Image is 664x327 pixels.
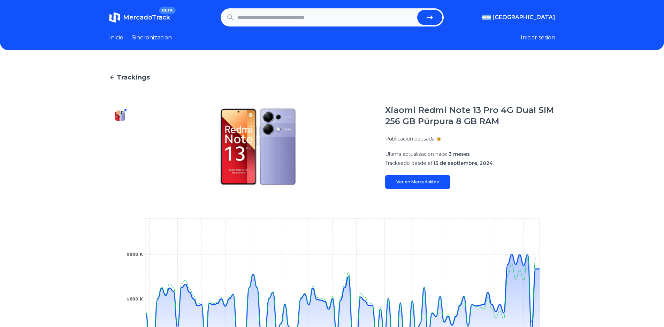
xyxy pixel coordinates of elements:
[159,7,175,14] span: BETA
[123,14,170,21] span: MercadoTrack
[385,160,432,166] span: Trackeado desde el
[127,297,143,302] tspan: $600 K
[482,15,491,20] img: Argentina
[109,12,170,23] a: MercadoTrackBETA
[385,135,435,142] p: Publicacion pausada
[482,13,555,22] button: [GEOGRAPHIC_DATA]
[493,13,555,22] span: [GEOGRAPHIC_DATA]
[109,12,120,23] img: MercadoTrack
[117,73,150,82] span: Trackings
[145,105,371,189] img: Xiaomi Redmi Note 13 Pro 4G Dual SIM 256 GB Púrpura 8 GB RAM
[115,110,126,121] img: Xiaomi Redmi Note 13 Pro 4G Dual SIM 256 GB Púrpura 8 GB RAM
[433,160,493,166] span: 15 de septiembre, 2024
[521,33,555,42] button: Iniciar sesion
[132,33,172,42] a: Sincronizacion
[449,151,470,157] span: 3 meses
[109,73,555,82] a: Trackings
[385,151,447,157] span: Ultima actualizacion hace
[127,252,143,257] tspan: $800 K
[385,105,555,127] h1: Xiaomi Redmi Note 13 Pro 4G Dual SIM 256 GB Púrpura 8 GB RAM
[109,33,123,42] a: Inicio
[385,175,450,189] a: Ver en Mercadolibre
